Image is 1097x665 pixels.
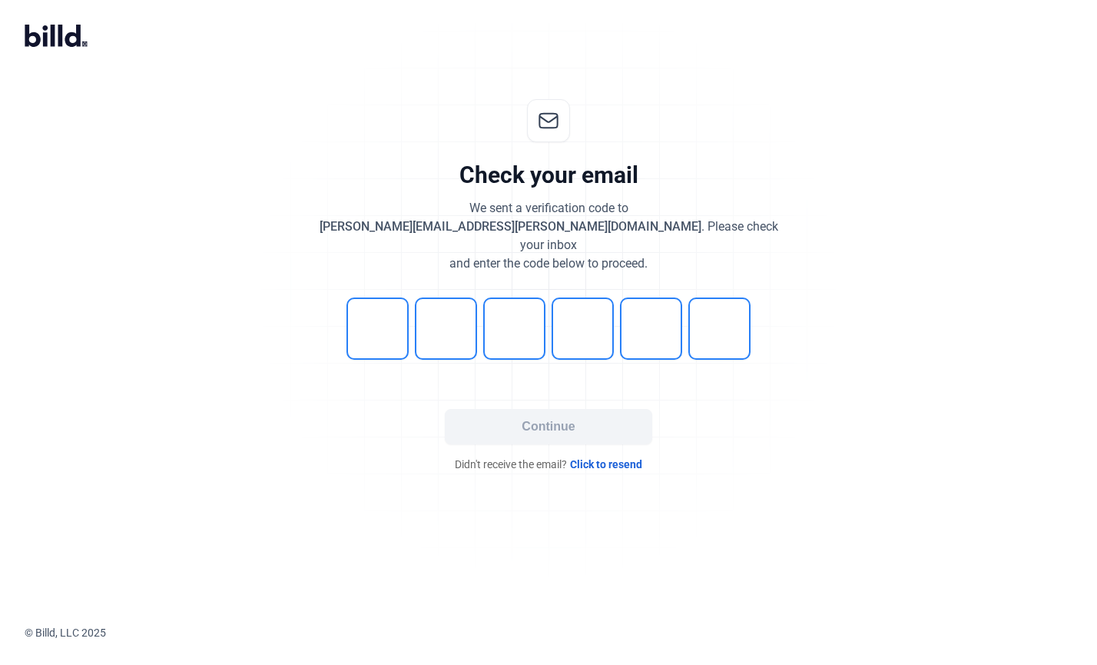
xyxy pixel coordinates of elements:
span: [PERSON_NAME][EMAIL_ADDRESS][PERSON_NAME][DOMAIN_NAME] [320,219,701,234]
div: Check your email [459,161,638,190]
div: © Billd, LLC 2025 [25,625,1097,640]
span: Click to resend [570,457,642,472]
div: Didn't receive the email? [318,457,779,472]
button: Continue [445,409,652,444]
div: We sent a verification code to . Please check your inbox and enter the code below to proceed. [318,199,779,273]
